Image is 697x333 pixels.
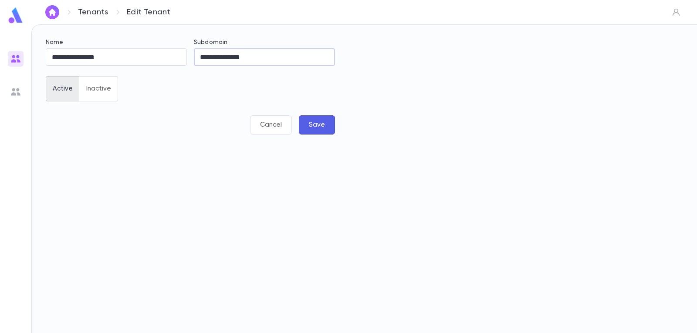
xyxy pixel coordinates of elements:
button: Cancel [250,115,292,135]
img: logo [7,7,24,24]
label: Subdomain [194,39,227,46]
img: users_gradient.817b64062b48db29b58f0b5e96d8b67b.svg [10,54,21,64]
button: Inactive [79,76,118,101]
button: Active [46,76,80,101]
button: Save [299,115,335,135]
img: users_grey.add6a7b1bacd1fe57131ad36919bb8de.svg [10,87,21,97]
a: Tenants [78,7,108,17]
label: Name [46,39,64,46]
img: home_white.a664292cf8c1dea59945f0da9f25487c.svg [47,9,58,16]
p: Edit Tenant [127,7,170,17]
